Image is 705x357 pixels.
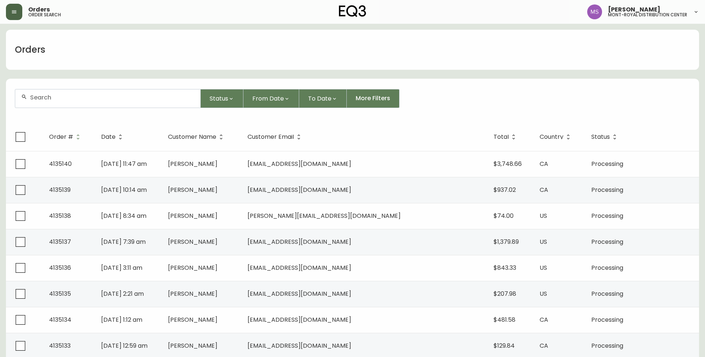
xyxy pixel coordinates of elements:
span: Status [591,135,610,139]
span: 4135137 [49,238,71,246]
img: logo [339,5,366,17]
span: [PERSON_NAME] [168,341,217,350]
span: US [540,263,547,272]
span: $1,379.89 [494,238,519,246]
span: US [540,238,547,246]
span: [PERSON_NAME] [168,212,217,220]
span: [DATE] 11:47 am [101,160,147,168]
span: [EMAIL_ADDRESS][DOMAIN_NAME] [248,341,351,350]
span: 4135133 [49,341,71,350]
span: [DATE] 2:21 am [101,289,144,298]
span: Customer Name [168,134,226,140]
span: 4135135 [49,289,71,298]
h5: order search [28,13,61,17]
span: Orders [28,7,50,13]
span: [EMAIL_ADDRESS][DOMAIN_NAME] [248,289,351,298]
span: [PERSON_NAME] [168,160,217,168]
span: Processing [591,315,623,324]
span: CA [540,315,548,324]
input: Search [30,94,194,101]
span: Processing [591,186,623,194]
span: [EMAIL_ADDRESS][DOMAIN_NAME] [248,160,351,168]
span: CA [540,341,548,350]
span: [PERSON_NAME] [168,263,217,272]
span: Processing [591,289,623,298]
span: Processing [591,341,623,350]
span: $3,748.66 [494,160,522,168]
button: From Date [243,89,299,108]
span: $74.00 [494,212,514,220]
span: Status [591,134,620,140]
span: $207.98 [494,289,516,298]
span: [PERSON_NAME] [168,238,217,246]
span: 4135139 [49,186,71,194]
span: [PERSON_NAME][EMAIL_ADDRESS][DOMAIN_NAME] [248,212,401,220]
span: Order # [49,135,73,139]
span: 4135136 [49,263,71,272]
span: 4135138 [49,212,71,220]
span: US [540,289,547,298]
span: [DATE] 7:39 am [101,238,146,246]
span: [DATE] 8:34 am [101,212,146,220]
span: [DATE] 3:11 am [101,263,142,272]
span: [PERSON_NAME] [168,315,217,324]
span: Processing [591,263,623,272]
span: Date [101,135,116,139]
span: Country [540,135,563,139]
h1: Orders [15,43,45,56]
img: 29eb3314b2ffdbf18f770ab2eddb267f [587,4,602,19]
span: US [540,212,547,220]
span: [EMAIL_ADDRESS][DOMAIN_NAME] [248,263,351,272]
span: [DATE] 10:14 am [101,186,147,194]
span: [EMAIL_ADDRESS][DOMAIN_NAME] [248,238,351,246]
span: CA [540,160,548,168]
button: Status [201,89,243,108]
span: Country [540,134,573,140]
span: [DATE] 12:59 am [101,341,148,350]
button: To Date [299,89,347,108]
span: Customer Email [248,134,304,140]
span: [PERSON_NAME] [168,186,217,194]
span: Status [210,94,228,103]
span: CA [540,186,548,194]
span: Processing [591,212,623,220]
span: More Filters [356,94,390,102]
span: $843.33 [494,263,516,272]
span: To Date [308,94,332,103]
span: [DATE] 1:12 am [101,315,142,324]
span: Order # [49,134,83,140]
span: Customer Email [248,135,294,139]
span: [EMAIL_ADDRESS][DOMAIN_NAME] [248,315,351,324]
span: $937.02 [494,186,516,194]
span: $481.58 [494,315,515,324]
span: Customer Name [168,135,216,139]
span: Processing [591,238,623,246]
span: From Date [252,94,284,103]
span: 4135134 [49,315,71,324]
span: Date [101,134,125,140]
span: Total [494,135,509,139]
span: [PERSON_NAME] [168,289,217,298]
span: Total [494,134,518,140]
span: $129.84 [494,341,515,350]
h5: mont-royal distribution center [608,13,687,17]
span: Processing [591,160,623,168]
span: 4135140 [49,160,72,168]
span: [EMAIL_ADDRESS][DOMAIN_NAME] [248,186,351,194]
span: [PERSON_NAME] [608,7,660,13]
button: More Filters [347,89,400,108]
